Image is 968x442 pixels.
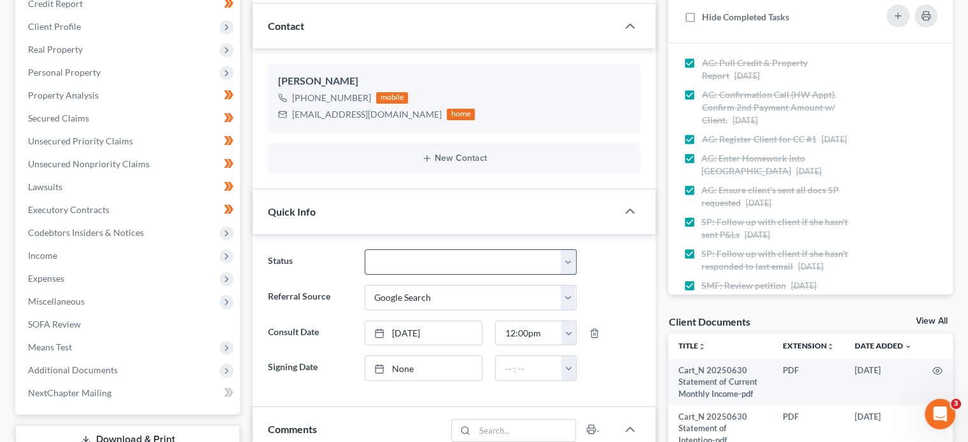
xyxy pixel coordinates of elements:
span: SP: Follow up with client if she hasn't sent P&Ls [701,216,848,240]
span: [DATE] [745,230,770,240]
a: Date Added expand_more [855,341,912,350]
span: Client Profile [28,21,81,32]
span: [DATE] [798,262,824,272]
span: Executory Contracts [28,204,109,215]
span: Quick Info [268,205,316,218]
span: SP: Follow up with client if she hasn't responded to last email [701,248,848,272]
td: [DATE] [845,359,922,405]
button: New Contact [278,153,630,163]
span: Secured Claims [28,113,89,123]
div: home [447,109,475,120]
iframe: Intercom live chat [925,399,955,429]
span: Income [28,250,57,261]
span: Expenses [28,273,64,284]
span: [DATE] [791,281,817,291]
span: [DATE] [821,135,846,144]
span: Real Property [28,44,83,55]
div: Client Documents [668,315,750,328]
a: Secured Claims [18,107,240,130]
span: Codebtors Insiders & Notices [28,227,144,238]
div: mobile [376,92,408,104]
span: AG: Enter Homework into [GEOGRAPHIC_DATA] [701,153,805,176]
span: Unsecured Nonpriority Claims [28,158,150,169]
a: Titleunfold_more [678,341,706,350]
span: Personal Property [28,67,101,78]
a: [DATE] [365,321,482,345]
a: None [365,356,482,380]
span: AG: Confirmation Call (HW Appt). Confirm 2nd Payment Amount w/ Client. [701,89,836,125]
div: [PERSON_NAME] [278,74,630,89]
div: [EMAIL_ADDRESS][DOMAIN_NAME] [292,108,442,121]
input: Search... [475,420,576,441]
label: Status [262,249,358,275]
td: PDF [773,359,845,405]
span: SMF: Review petition [701,280,786,291]
a: Unsecured Nonpriority Claims [18,153,240,176]
span: Contact [268,20,304,32]
i: unfold_more [827,343,834,350]
label: Signing Date [262,356,358,381]
td: Cart_N 20250630 Statement of Current Monthly Income-pdf [668,359,773,405]
a: SOFA Review [18,313,240,336]
a: View All [916,317,948,326]
a: Executory Contracts [18,198,240,221]
span: Lawsuits [28,181,62,192]
span: Comments [268,423,317,435]
a: NextChapter Mailing [18,382,240,404]
label: Consult Date [262,321,358,346]
span: Means Test [28,342,72,352]
a: Extensionunfold_more [783,341,834,350]
div: [PHONE_NUMBER] [292,92,371,104]
span: [DATE] [746,198,771,208]
span: [DATE] [734,71,759,81]
input: -- : -- [496,321,562,345]
a: Lawsuits [18,176,240,198]
span: [DATE] [796,167,822,176]
label: Referral Source [262,285,358,310]
span: Unsecured Priority Claims [28,135,133,146]
span: NextChapter Mailing [28,387,111,398]
input: -- : -- [496,356,562,380]
span: Miscellaneous [28,296,85,307]
span: SOFA Review [28,319,81,329]
span: Hide Completed Tasks [701,11,789,22]
span: [DATE] [732,116,757,125]
span: AG: Register Client for CC #1 [701,134,816,144]
span: AG: Pull Credit & Property Report [701,57,807,81]
a: Unsecured Priority Claims [18,130,240,153]
span: AG: Ensure client's sent all docs SP requested [701,184,839,208]
i: expand_more [904,343,912,350]
a: Property Analysis [18,84,240,107]
i: unfold_more [698,343,706,350]
span: Property Analysis [28,90,99,100]
span: 3 [951,399,961,409]
span: Additional Documents [28,364,118,375]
